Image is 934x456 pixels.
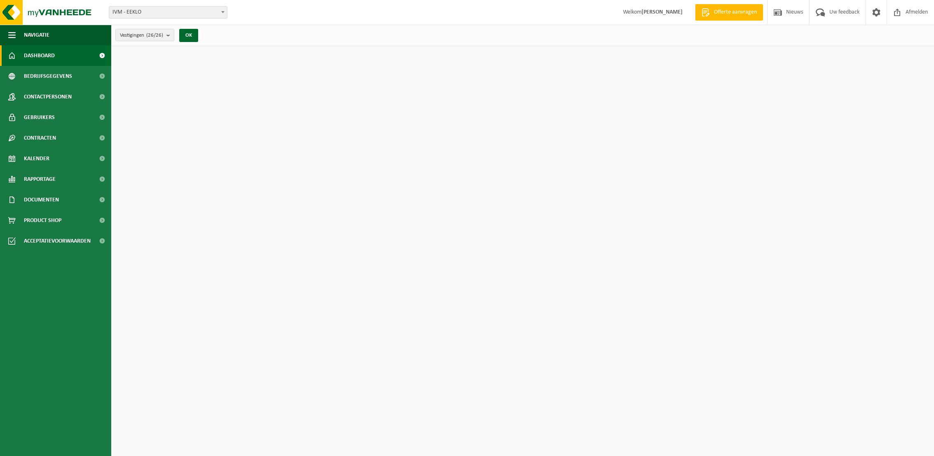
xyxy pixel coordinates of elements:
strong: [PERSON_NAME] [641,9,683,15]
button: OK [179,29,198,42]
span: Kalender [24,148,49,169]
span: Documenten [24,189,59,210]
span: Offerte aanvragen [712,8,759,16]
span: Gebruikers [24,107,55,128]
span: Product Shop [24,210,61,231]
span: IVM - EEKLO [109,6,227,19]
span: Dashboard [24,45,55,66]
span: Acceptatievoorwaarden [24,231,91,251]
span: IVM - EEKLO [109,7,227,18]
a: Offerte aanvragen [695,4,763,21]
span: Navigatie [24,25,49,45]
span: Vestigingen [120,29,163,42]
span: Bedrijfsgegevens [24,66,72,87]
span: Rapportage [24,169,56,189]
count: (26/26) [146,33,163,38]
span: Contactpersonen [24,87,72,107]
button: Vestigingen(26/26) [115,29,174,41]
span: Contracten [24,128,56,148]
